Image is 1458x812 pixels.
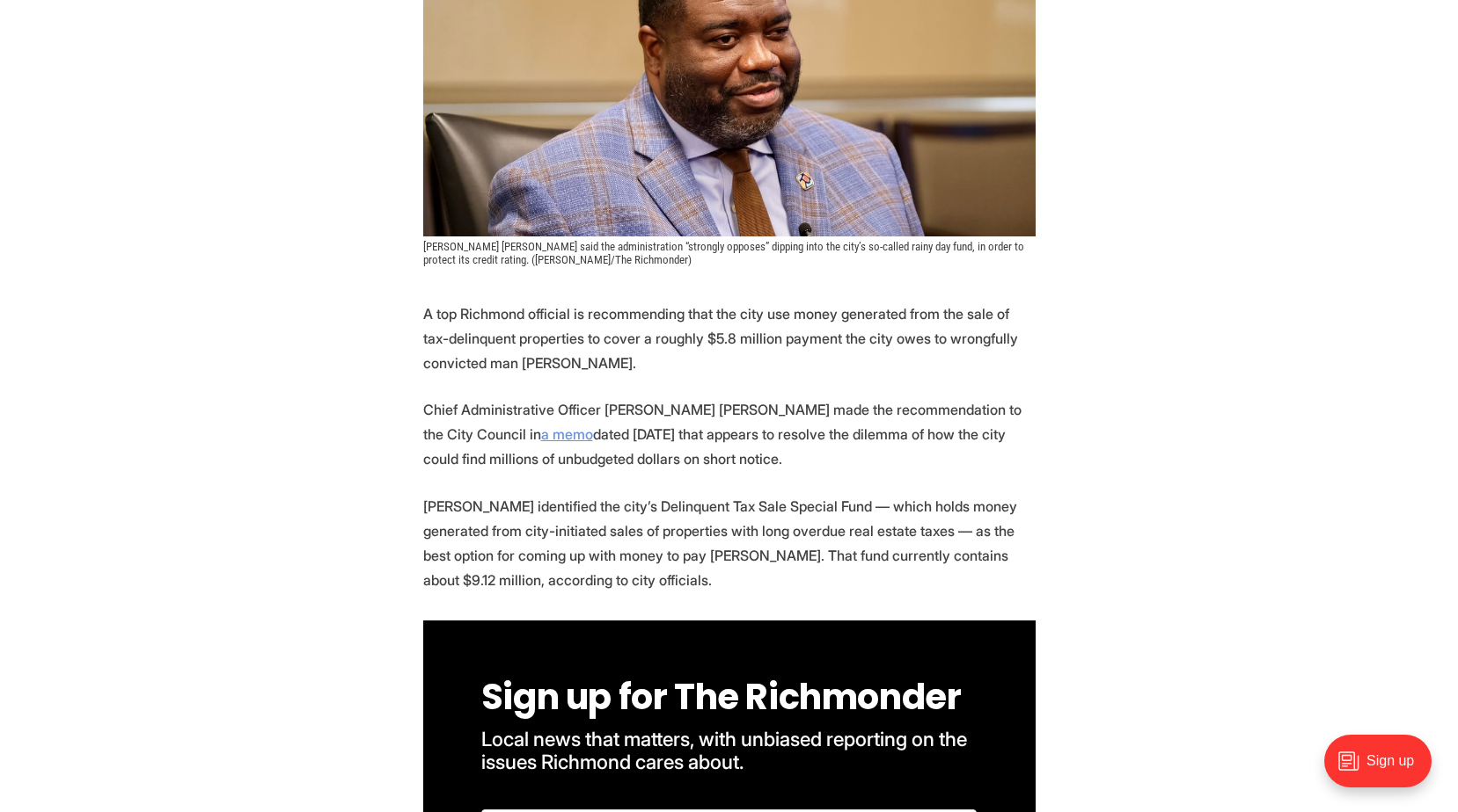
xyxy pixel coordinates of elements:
[481,727,971,774] span: Local news that matters, with unbiased reporting on the issues Richmond cares about.
[423,397,1036,471] p: Chief Administrative Officer [PERSON_NAME] [PERSON_NAME] made the recommendation to the City Coun...
[481,672,962,721] span: Sign up for The Richmonder
[423,494,1036,592] p: [PERSON_NAME] identified the city’s Delinquent Tax Sale Special Fund — which holds money generate...
[541,425,593,443] a: a memo
[1309,726,1458,812] iframe: portal-trigger
[423,301,1036,375] p: A top Richmond official is recommending that the city use money generated from the sale of tax-de...
[423,240,1027,266] span: [PERSON_NAME] [PERSON_NAME] said the administration “strongly opposes” dipping into the city’s so...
